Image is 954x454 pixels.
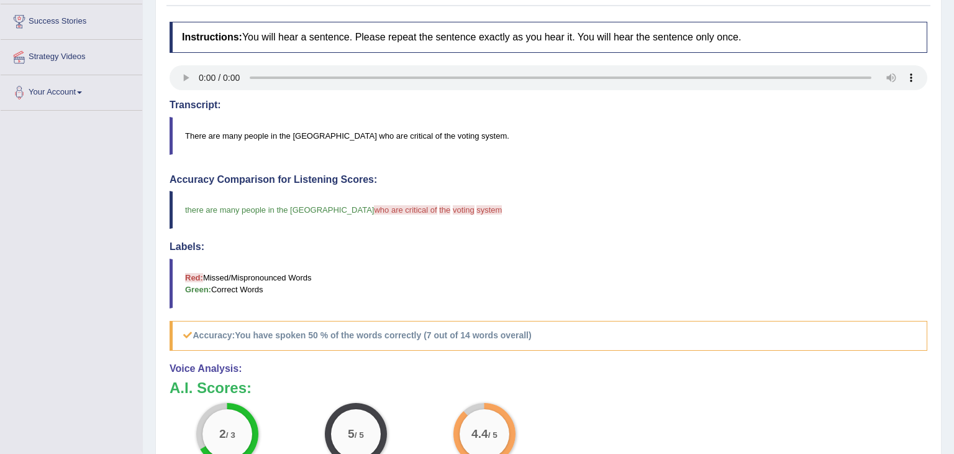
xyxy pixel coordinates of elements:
[226,430,235,440] small: / 3
[488,430,497,440] small: / 5
[471,427,488,440] big: 4.4
[1,75,142,106] a: Your Account
[170,321,927,350] h5: Accuracy:
[1,4,142,35] a: Success Stories
[185,205,374,215] span: there are many people in the [GEOGRAPHIC_DATA]
[182,32,242,42] b: Instructions:
[439,205,450,215] span: the
[185,273,203,282] b: Red:
[170,22,927,53] h4: You will hear a sentence. Please repeat the sentence exactly as you hear it. You will hear the se...
[453,205,475,215] span: voting
[348,427,355,440] big: 5
[170,174,927,185] h4: Accuracy Comparison for Listening Scores:
[476,205,502,215] span: system
[185,285,211,294] b: Green:
[1,40,142,71] a: Strategy Videos
[235,330,531,340] b: You have spoken 50 % of the words correctly (7 out of 14 words overall)
[170,117,927,155] blockquote: There are many people in the [GEOGRAPHIC_DATA] who are critical of the voting system.
[374,205,437,215] span: who are critical of
[170,259,927,308] blockquote: Missed/Mispronounced Words Correct Words
[170,100,927,111] h4: Transcript:
[219,427,226,440] big: 2
[170,363,927,374] h4: Voice Analysis:
[170,241,927,252] h4: Labels:
[170,379,252,396] b: A.I. Scores:
[355,430,364,440] small: / 5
